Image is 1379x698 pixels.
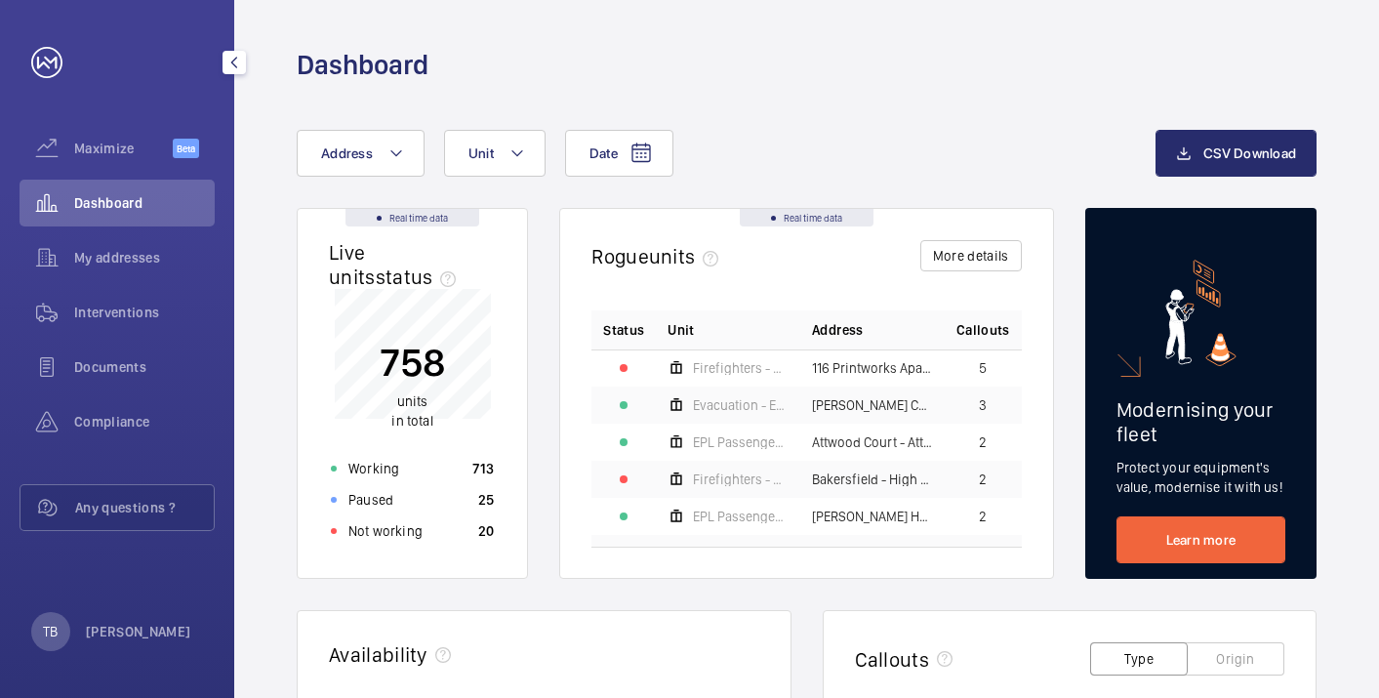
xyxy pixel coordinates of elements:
p: TB [43,622,58,641]
h2: Rogue [591,244,726,268]
h2: Live units [329,240,464,289]
span: Callouts [956,320,1010,340]
span: My addresses [74,248,215,267]
p: 713 [472,459,494,478]
span: Documents [74,357,215,377]
h2: Callouts [855,647,930,672]
p: Protect your equipment's value, modernise it with us! [1116,458,1285,497]
span: units [649,244,727,268]
span: Address [321,145,373,161]
span: [PERSON_NAME] House - High Risk Building - [PERSON_NAME][GEOGRAPHIC_DATA] [812,510,933,523]
button: More details [920,240,1022,271]
p: in total [380,391,446,431]
button: Date [565,130,673,177]
h2: Modernising your fleet [1116,397,1285,446]
span: Attwood Court - Attwood Court [812,435,933,449]
p: [PERSON_NAME] [86,622,191,641]
span: 3 [979,398,987,412]
div: Real time data [345,209,479,226]
span: 2 [979,510,987,523]
span: Address [812,320,863,340]
span: Any questions ? [75,498,214,517]
span: Evacuation - EPL Passenger Lift No 2 [693,398,789,412]
span: EPL Passenger Lift No 2 [693,510,789,523]
button: Address [297,130,425,177]
span: Dashboard [74,193,215,213]
span: Firefighters - EPL Passenger Lift No 2 [693,472,789,486]
p: Paused [348,490,393,510]
button: Origin [1187,642,1284,676]
span: 2 [979,472,987,486]
p: Working [348,459,399,478]
span: Compliance [74,412,215,431]
p: Not working [348,521,423,541]
p: Status [603,320,644,340]
span: Bakersfield - High Risk Building - [GEOGRAPHIC_DATA] [812,472,933,486]
span: EPL Passenger Lift 1 [693,435,789,449]
button: Unit [444,130,546,177]
img: marketing-card.svg [1165,260,1237,366]
span: 5 [979,361,987,375]
h1: Dashboard [297,47,428,83]
span: status [376,265,465,289]
span: CSV Download [1203,145,1296,161]
span: Unit [468,145,494,161]
span: [PERSON_NAME] Court - High Risk Building - [PERSON_NAME][GEOGRAPHIC_DATA] [812,398,933,412]
p: 758 [380,338,446,387]
button: CSV Download [1156,130,1317,177]
a: Learn more [1116,516,1285,563]
h2: Availability [329,642,427,667]
span: Beta [173,139,199,158]
button: Type [1090,642,1188,676]
span: units [397,393,428,409]
span: Firefighters - EPL Flats 1-65 No 1 [693,361,789,375]
span: Date [589,145,618,161]
span: Interventions [74,303,215,322]
span: Maximize [74,139,173,158]
div: Real time data [740,209,873,226]
p: 25 [478,490,495,510]
span: 2 [979,435,987,449]
span: Unit [668,320,694,340]
p: 20 [478,521,495,541]
span: 116 Printworks Apartments Flats 1-65 - High Risk Building - 116 Printworks Apartments Flats 1-65 [812,361,933,375]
